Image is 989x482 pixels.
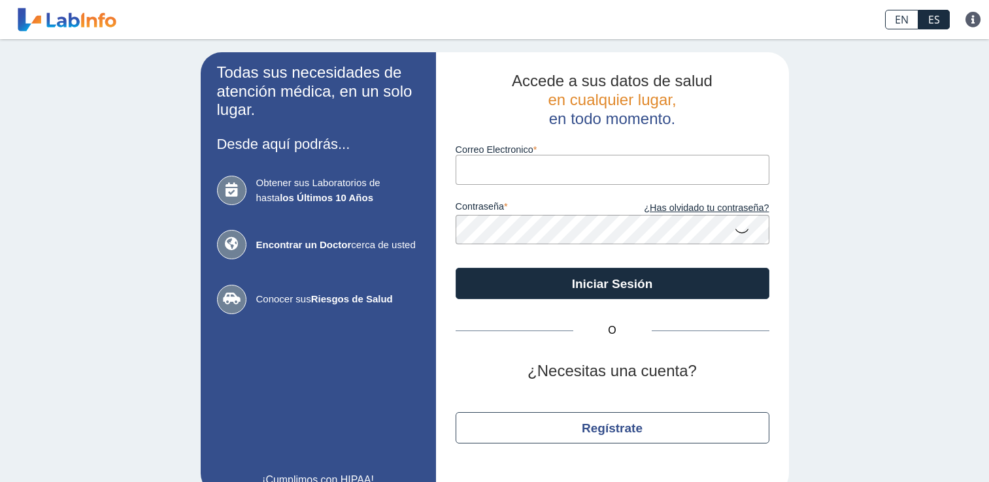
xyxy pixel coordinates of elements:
span: O [573,323,652,338]
span: en todo momento. [549,110,675,127]
h2: Todas sus necesidades de atención médica, en un solo lugar. [217,63,420,120]
a: ES [918,10,950,29]
b: Encontrar un Doctor [256,239,352,250]
h3: Desde aquí podrás... [217,136,420,152]
span: en cualquier lugar, [548,91,676,108]
span: Conocer sus [256,292,420,307]
span: Obtener sus Laboratorios de hasta [256,176,420,205]
span: Accede a sus datos de salud [512,72,712,89]
label: Correo Electronico [456,144,769,155]
a: EN [885,10,918,29]
b: los Últimos 10 Años [280,192,373,203]
h2: ¿Necesitas una cuenta? [456,362,769,381]
b: Riesgos de Salud [311,293,393,304]
button: Iniciar Sesión [456,268,769,299]
button: Regístrate [456,412,769,443]
label: contraseña [456,201,612,216]
span: cerca de usted [256,238,420,253]
a: ¿Has olvidado tu contraseña? [612,201,769,216]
